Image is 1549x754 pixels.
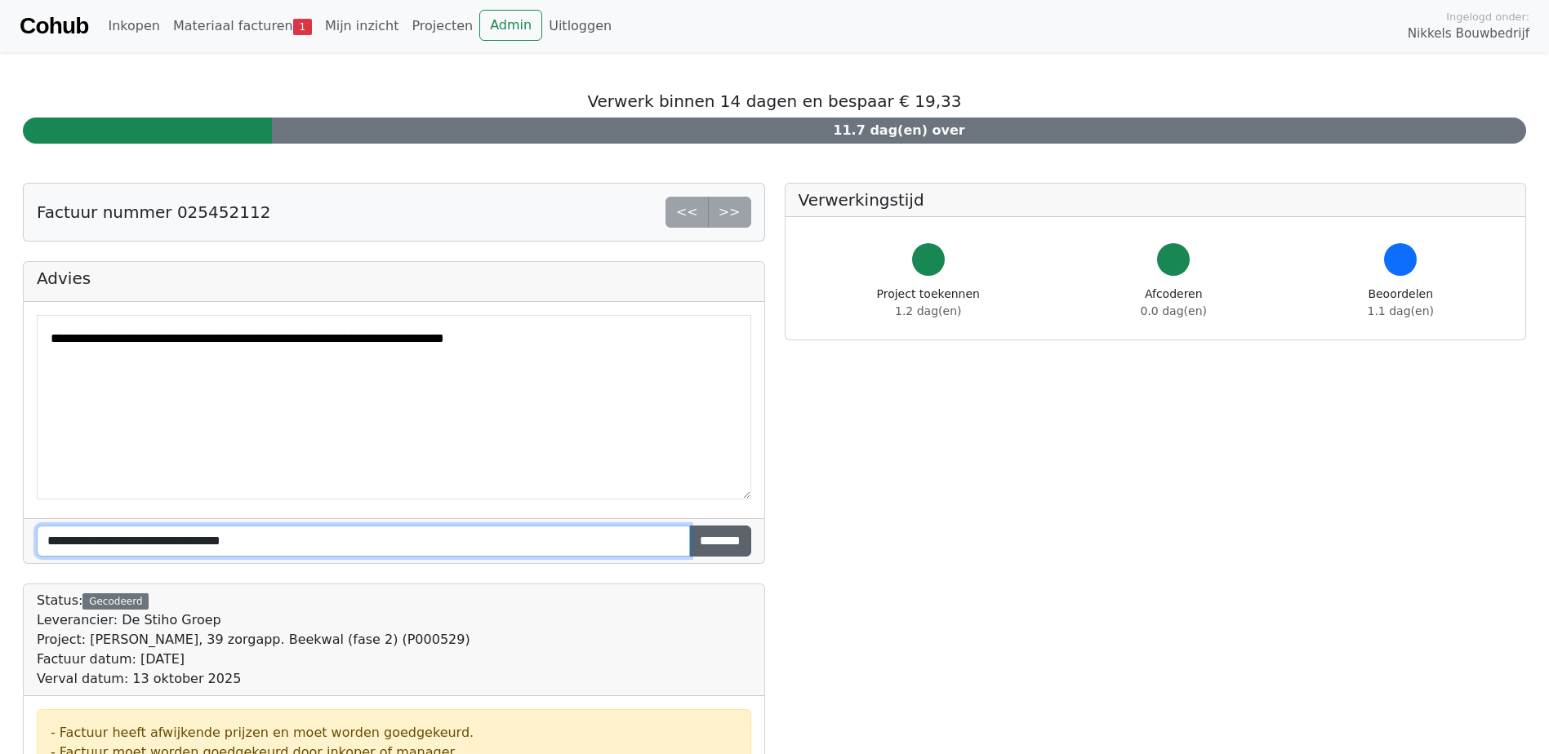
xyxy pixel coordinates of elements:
[1141,286,1207,320] div: Afcoderen
[405,10,479,42] a: Projecten
[479,10,542,41] a: Admin
[542,10,618,42] a: Uitloggen
[37,202,270,222] h5: Factuur nummer 025452112
[82,593,149,610] div: Gecodeerd
[167,10,318,42] a: Materiaal facturen1
[37,630,470,650] div: Project: [PERSON_NAME], 39 zorgapp. Beekwal (fase 2) (P000529)
[1408,24,1529,43] span: Nikkels Bouwbedrijf
[1141,304,1207,317] span: 0.0 dag(en)
[37,610,470,630] div: Leverancier: De Stiho Groep
[23,91,1526,111] h5: Verwerk binnen 14 dagen en bespaar € 19,33
[20,7,88,46] a: Cohub
[272,118,1526,144] div: 11.7 dag(en) over
[1446,9,1529,24] span: Ingelogd onder:
[799,190,1513,210] h5: Verwerkingstijd
[101,10,166,42] a: Inkopen
[37,669,470,689] div: Verval datum: 13 oktober 2025
[37,650,470,669] div: Factuur datum: [DATE]
[318,10,406,42] a: Mijn inzicht
[293,19,312,35] span: 1
[1368,304,1434,317] span: 1.1 dag(en)
[1368,286,1434,320] div: Beoordelen
[877,286,980,320] div: Project toekennen
[37,268,751,288] h5: Advies
[51,723,737,743] div: - Factuur heeft afwijkende prijzen en moet worden goedgekeurd.
[37,591,470,689] div: Status:
[895,304,961,317] span: 1.2 dag(en)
